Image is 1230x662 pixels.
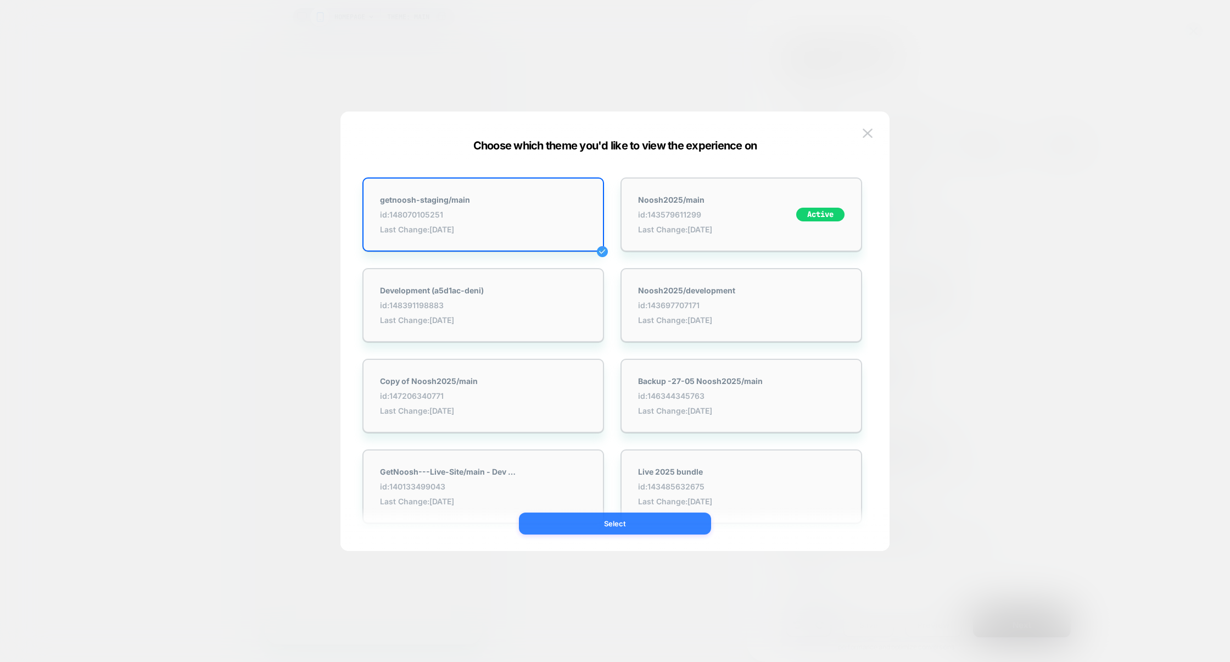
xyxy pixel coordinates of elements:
[380,225,470,234] span: Last Change: [DATE]
[638,225,712,234] span: Last Change: [DATE]
[597,246,608,257] img: minus
[380,301,484,310] span: id: 148391198883
[519,513,711,535] button: Select
[340,139,890,152] div: Choose which theme you'd like to view the experience on
[380,210,470,219] span: id: 148070105251
[638,391,763,400] span: id: 146344345763
[638,497,712,506] span: Last Change: [DATE]
[380,467,517,476] strong: GetNoosh---Live-Site/main - Dev mode
[638,406,763,415] span: Last Change: [DATE]
[380,406,478,415] span: Last Change: [DATE]
[380,315,484,325] span: Last Change: [DATE]
[638,467,712,476] strong: Live 2025 bundle
[638,210,712,219] span: id: 143579611299
[638,315,735,325] span: Last Change: [DATE]
[638,301,735,310] span: id: 143697707171
[638,376,763,386] strong: Backup -27-05 Noosh2025/main
[638,195,712,204] strong: Noosh2025/main
[380,391,478,400] span: id: 147206340771
[380,195,470,204] strong: getnoosh-staging/main
[638,482,712,491] span: id: 143485632675
[380,497,517,506] span: Last Change: [DATE]
[380,286,484,295] strong: Development (a5d1ac-deni)
[380,482,517,491] span: id: 140133499043
[638,286,735,295] strong: Noosh2025/development
[380,376,478,386] strong: Copy of Noosh2025/main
